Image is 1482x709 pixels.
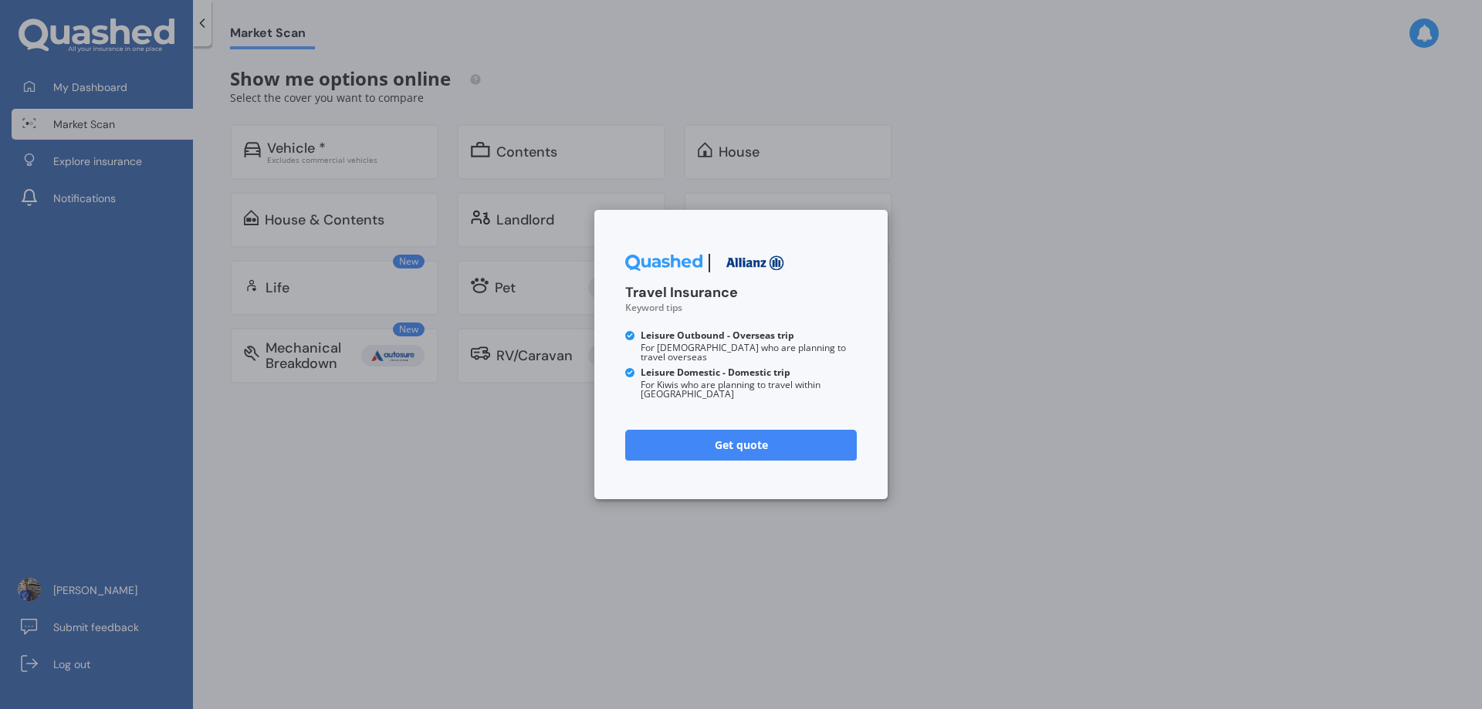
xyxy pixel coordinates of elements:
small: Keyword tips [625,301,682,314]
small: For [DEMOGRAPHIC_DATA] who are planning to travel overseas [641,331,857,362]
b: Leisure Outbound - Overseas trip [641,331,857,340]
b: Leisure Domestic - Domestic trip [641,368,857,377]
a: Get quote [625,430,857,461]
img: Allianz.webp [716,248,793,278]
h3: Travel Insurance [625,284,857,302]
small: For Kiwis who are planning to travel within [GEOGRAPHIC_DATA] [641,368,857,399]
